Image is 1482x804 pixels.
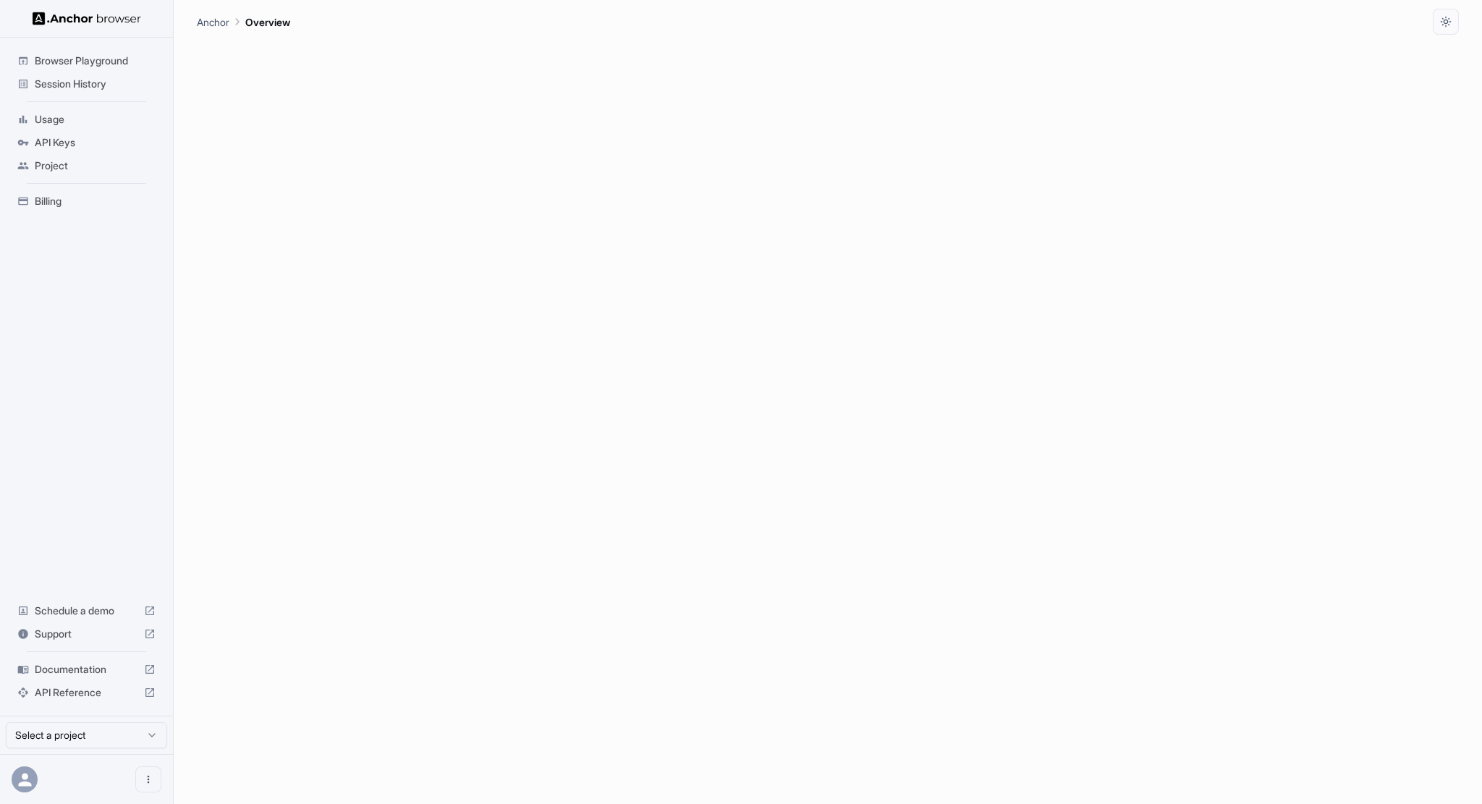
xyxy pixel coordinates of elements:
span: API Reference [35,685,138,700]
span: Project [35,158,156,173]
span: Support [35,627,138,641]
div: Browser Playground [12,49,161,72]
span: Usage [35,112,156,127]
nav: breadcrumb [197,14,290,30]
div: Documentation [12,658,161,681]
button: Open menu [135,766,161,792]
p: Overview [245,14,290,30]
span: API Keys [35,135,156,150]
img: Anchor Logo [33,12,141,25]
span: Browser Playground [35,54,156,68]
div: API Keys [12,131,161,154]
div: Usage [12,108,161,131]
span: Documentation [35,662,138,677]
div: Support [12,622,161,646]
div: Schedule a demo [12,599,161,622]
span: Session History [35,77,156,91]
div: Project [12,154,161,177]
span: Billing [35,194,156,208]
span: Schedule a demo [35,604,138,618]
div: Billing [12,190,161,213]
p: Anchor [197,14,229,30]
div: API Reference [12,681,161,704]
div: Session History [12,72,161,96]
